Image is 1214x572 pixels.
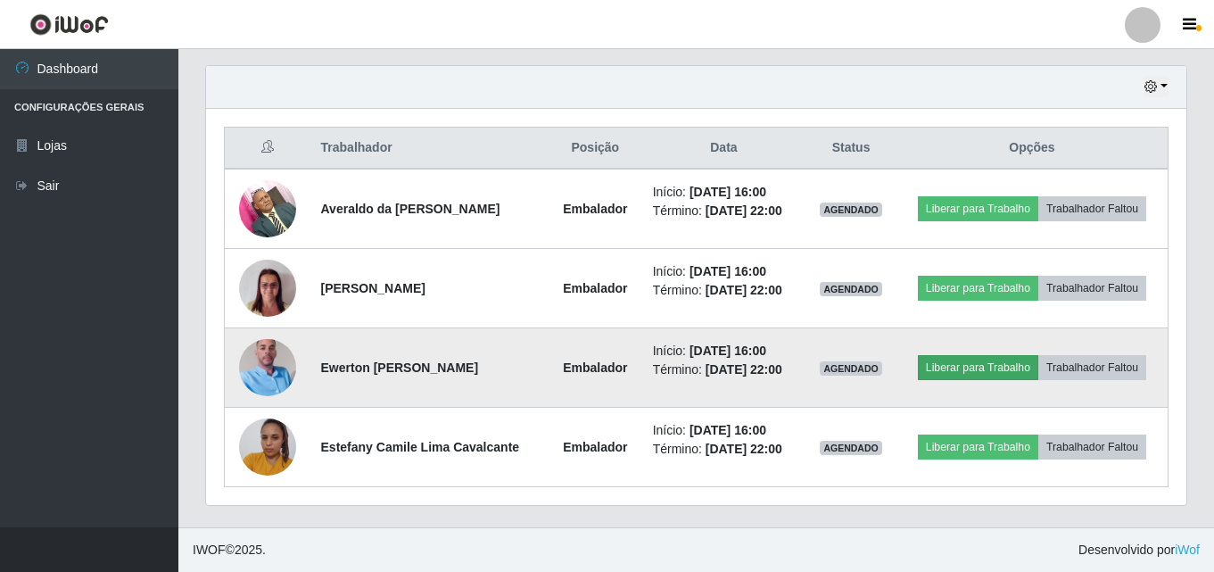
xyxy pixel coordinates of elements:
[690,264,766,278] time: [DATE] 16:00
[918,435,1038,460] button: Liberar para Trabalho
[706,362,782,377] time: [DATE] 22:00
[653,183,796,202] li: Início:
[820,441,882,455] span: AGENDADO
[653,281,796,300] li: Término:
[653,440,796,459] li: Término:
[690,185,766,199] time: [DATE] 16:00
[310,128,549,170] th: Trabalhador
[1038,435,1146,460] button: Trabalhador Faltou
[563,440,627,454] strong: Embalador
[653,202,796,220] li: Término:
[549,128,642,170] th: Posição
[918,276,1038,301] button: Liberar para Trabalho
[563,202,627,216] strong: Embalador
[563,361,627,375] strong: Embalador
[805,128,896,170] th: Status
[563,281,627,295] strong: Embalador
[239,317,296,419] img: 1745875632441.jpeg
[653,262,796,281] li: Início:
[690,423,766,437] time: [DATE] 16:00
[239,170,296,246] img: 1697117733428.jpeg
[706,442,782,456] time: [DATE] 22:00
[239,409,296,485] img: 1746665435816.jpeg
[706,203,782,218] time: [DATE] 22:00
[918,355,1038,380] button: Liberar para Trabalho
[653,342,796,361] li: Início:
[820,203,882,217] span: AGENDADO
[193,543,226,557] span: IWOF
[1038,276,1146,301] button: Trabalhador Faltou
[1078,541,1200,560] span: Desenvolvido por
[820,282,882,296] span: AGENDADO
[896,128,1169,170] th: Opções
[690,344,766,358] time: [DATE] 16:00
[653,361,796,379] li: Término:
[321,202,500,216] strong: Averaldo da [PERSON_NAME]
[29,13,109,36] img: CoreUI Logo
[321,281,425,295] strong: [PERSON_NAME]
[642,128,806,170] th: Data
[239,251,296,327] img: 1704290796442.jpeg
[1175,543,1200,557] a: iWof
[193,541,266,560] span: © 2025 .
[1038,196,1146,221] button: Trabalhador Faltou
[706,283,782,297] time: [DATE] 22:00
[820,361,882,376] span: AGENDADO
[653,421,796,440] li: Início:
[321,361,479,375] strong: Ewerton [PERSON_NAME]
[918,196,1038,221] button: Liberar para Trabalho
[1038,355,1146,380] button: Trabalhador Faltou
[321,440,520,454] strong: Estefany Camile Lima Cavalcante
